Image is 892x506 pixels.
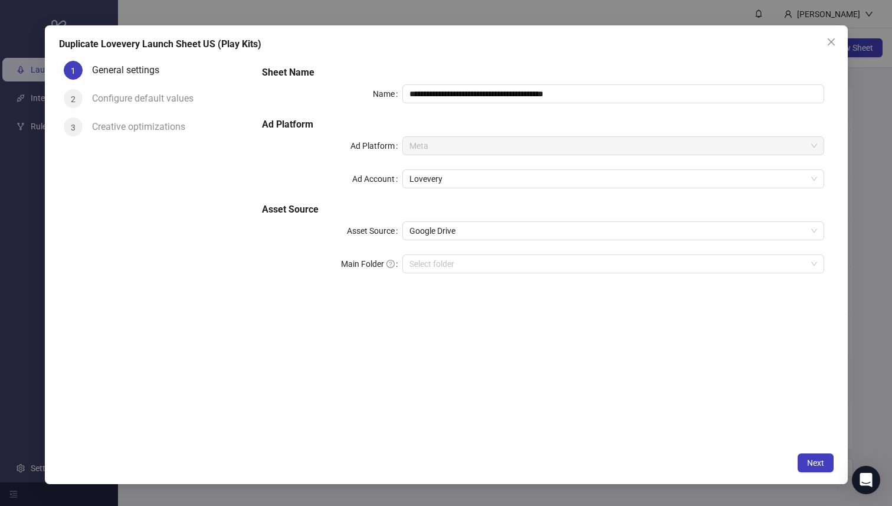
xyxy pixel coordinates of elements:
span: question-circle [386,260,395,268]
label: Name [373,84,402,103]
span: Next [806,458,824,468]
div: Duplicate Lovevery Launch Sheet US (Play Kits) [59,37,834,51]
div: Creative optimizations [92,117,195,136]
label: Ad Platform [350,136,402,155]
h5: Sheet Name [262,66,824,80]
label: Ad Account [352,169,402,188]
span: Lovevery [409,170,816,188]
div: Configure default values [92,89,203,108]
button: Next [797,453,833,472]
input: Name [402,84,824,103]
button: Close [821,32,840,51]
span: 3 [71,122,76,132]
div: General settings [92,61,169,80]
h5: Ad Platform [262,117,824,132]
h5: Asset Source [262,203,824,217]
span: Meta [409,137,816,155]
span: 2 [71,94,76,103]
span: close [826,37,835,47]
span: 1 [71,66,76,75]
div: Open Intercom Messenger [852,466,880,494]
label: Asset Source [347,221,402,240]
label: Main Folder [341,254,402,273]
span: Google Drive [409,222,816,240]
